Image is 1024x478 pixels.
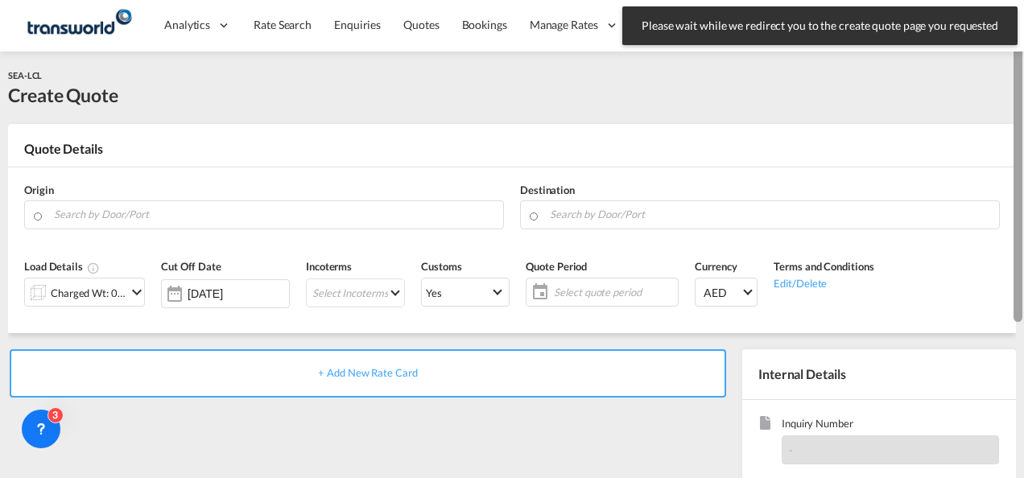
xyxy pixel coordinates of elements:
input: Search by Door/Port [550,200,991,229]
span: Quote Period [526,260,587,273]
span: Select quote period [550,281,678,303]
div: Internal Details [742,349,1016,399]
span: Cut Off Date [161,260,221,273]
img: f753ae806dec11f0841701cdfdf085c0.png [24,7,133,43]
div: Create Quote [8,82,118,108]
span: Select quote period [554,285,674,299]
md-select: Select Currency: د.إ AEDUnited Arab Emirates Dirham [695,278,758,307]
span: - [789,443,793,456]
span: Please wait while we redirect you to the create quote page you requested [637,18,1003,34]
span: Customs [421,260,461,273]
span: AED [704,285,741,301]
md-icon: icon-calendar [526,282,546,302]
input: Search by Door/Port [54,200,495,229]
span: Currency [695,260,737,273]
span: Terms and Conditions [774,260,873,273]
span: Manage Rates [530,17,598,33]
span: Destination [520,183,575,196]
md-icon: icon-chevron-down [127,282,147,302]
span: Inquiry Number [782,416,999,435]
span: Quotes [403,18,439,31]
span: Analytics [164,17,210,33]
span: Rate Search [254,18,312,31]
span: + Add New Rate Card [318,366,417,379]
div: Quote Details [8,140,1016,166]
div: Yes [426,286,442,299]
md-icon: Chargeable Weight [87,262,100,274]
div: Charged Wt: 0.00 W/M [51,282,126,304]
span: SEA-LCL [8,70,42,80]
span: Load Details [24,260,100,273]
div: Charged Wt: 0.00 W/Micon-chevron-down [24,278,145,307]
span: Bookings [462,18,507,31]
md-select: Select Customs: Yes [421,278,510,307]
input: Select [188,287,289,300]
span: Origin [24,183,53,196]
md-select: Select Incoterms [306,278,405,307]
span: Incoterms [306,260,352,273]
div: Edit/Delete [774,274,873,291]
span: Enquiries [334,18,381,31]
div: + Add New Rate Card [10,349,726,398]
